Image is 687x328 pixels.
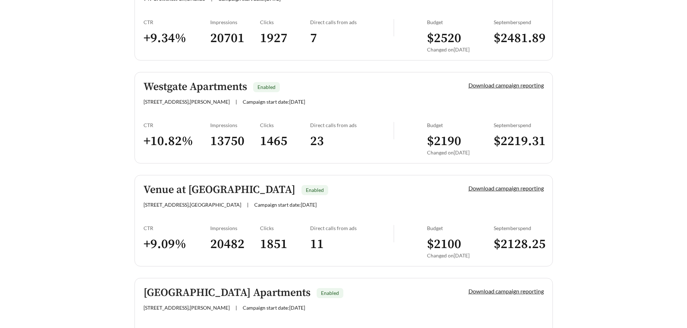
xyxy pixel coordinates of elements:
h3: 13750 [210,133,260,149]
img: line [393,225,394,242]
div: CTR [144,225,210,231]
span: [STREET_ADDRESS] , [PERSON_NAME] [144,99,230,105]
h5: Venue at [GEOGRAPHIC_DATA] [144,184,295,196]
div: Direct calls from ads [310,19,393,25]
h3: 11 [310,236,393,252]
h3: 1465 [260,133,310,149]
a: Download campaign reporting [468,288,544,295]
span: [STREET_ADDRESS] , [PERSON_NAME] [144,305,230,311]
span: Campaign start date: [DATE] [243,305,305,311]
span: Enabled [321,290,339,296]
span: | [235,305,237,311]
a: Download campaign reporting [468,185,544,192]
div: September spend [494,122,544,128]
div: Impressions [210,19,260,25]
div: Changed on [DATE] [427,252,494,259]
div: Clicks [260,19,310,25]
h3: $ 2128.25 [494,236,544,252]
h3: + 10.82 % [144,133,210,149]
span: Campaign start date: [DATE] [243,99,305,105]
div: Budget [427,225,494,231]
div: Impressions [210,225,260,231]
h3: $ 2219.31 [494,133,544,149]
div: Direct calls from ads [310,225,393,231]
div: Budget [427,122,494,128]
div: Changed on [DATE] [427,149,494,156]
a: Venue at [GEOGRAPHIC_DATA]Enabled[STREET_ADDRESS],[GEOGRAPHIC_DATA]|Campaign start date:[DATE]Dow... [135,175,553,266]
span: [STREET_ADDRESS] , [GEOGRAPHIC_DATA] [144,202,241,208]
h3: 23 [310,133,393,149]
div: Clicks [260,225,310,231]
div: September spend [494,19,544,25]
span: | [235,99,237,105]
img: line [393,19,394,36]
h5: Westgate Apartments [144,81,247,93]
span: Enabled [257,84,276,90]
h5: [GEOGRAPHIC_DATA] Apartments [144,287,311,299]
h3: 20701 [210,30,260,46]
span: Campaign start date: [DATE] [254,202,317,208]
h3: $ 2520 [427,30,494,46]
div: Impressions [210,122,260,128]
h3: $ 2190 [427,133,494,149]
h3: 1927 [260,30,310,46]
h3: $ 2100 [427,236,494,252]
div: CTR [144,19,210,25]
h3: + 9.09 % [144,236,210,252]
div: Direct calls from ads [310,122,393,128]
div: CTR [144,122,210,128]
div: September spend [494,225,544,231]
div: Changed on [DATE] [427,46,494,53]
div: Budget [427,19,494,25]
span: | [247,202,248,208]
a: Download campaign reporting [468,82,544,89]
h3: 7 [310,30,393,46]
h3: $ 2481.89 [494,30,544,46]
a: Westgate ApartmentsEnabled[STREET_ADDRESS],[PERSON_NAME]|Campaign start date:[DATE]Download campa... [135,72,553,163]
h3: 20482 [210,236,260,252]
img: line [393,122,394,139]
h3: 1851 [260,236,310,252]
span: Enabled [306,187,324,193]
div: Clicks [260,122,310,128]
h3: + 9.34 % [144,30,210,46]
